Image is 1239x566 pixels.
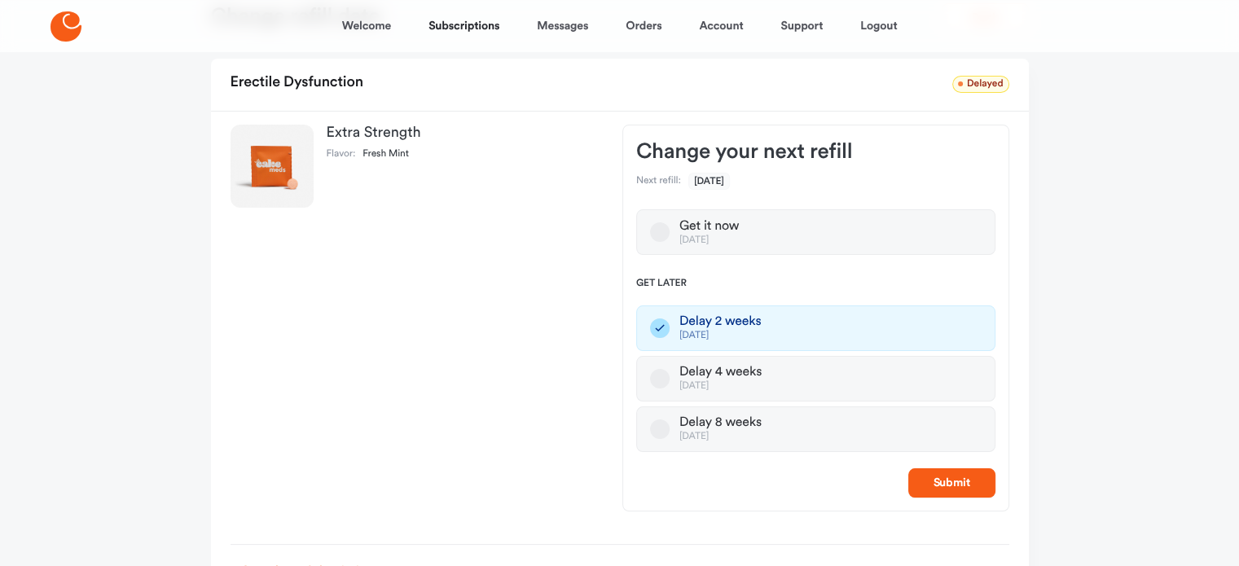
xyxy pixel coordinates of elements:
[688,173,730,190] span: [DATE]
[679,330,762,342] div: [DATE]
[626,7,661,46] a: Orders
[679,235,739,247] div: [DATE]
[679,314,762,330] div: Delay 2 weeks
[428,7,499,46] a: Subscriptions
[650,222,670,242] button: Get it now[DATE]
[327,148,356,161] dt: Flavor:
[679,431,762,443] div: [DATE]
[342,7,391,46] a: Welcome
[679,218,739,235] div: Get it now
[636,175,681,188] dt: Next refill:
[650,318,670,338] button: Delay 2 weeks[DATE]
[860,7,897,46] a: Logout
[362,148,409,161] dd: Fresh Mint
[231,125,314,208] img: Extra Strength
[537,7,588,46] a: Messages
[636,138,995,165] h3: Change your next refill
[327,125,596,141] h3: Extra Strength
[231,68,363,98] h2: Erectile Dysfunction
[699,7,743,46] a: Account
[908,468,995,498] button: Submit
[952,76,1009,93] span: Delayed
[650,419,670,439] button: Delay 8 weeks[DATE]
[636,278,995,291] span: Get later
[679,364,762,380] div: Delay 4 weeks
[679,415,762,431] div: Delay 8 weeks
[679,380,762,393] div: [DATE]
[650,369,670,388] button: Delay 4 weeks[DATE]
[780,7,823,46] a: Support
